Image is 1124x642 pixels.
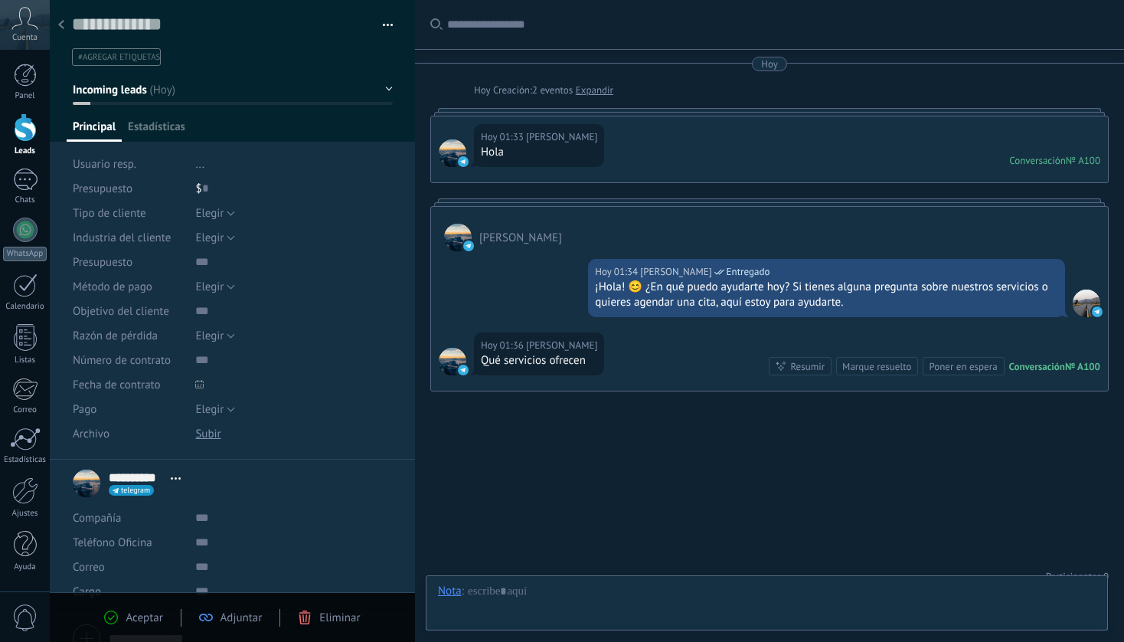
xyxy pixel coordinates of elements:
div: Pago [73,397,184,421]
span: Elegir [195,231,224,245]
span: Elegir [195,206,224,221]
div: Conversación [1009,360,1065,373]
span: Luis Reyes [526,338,597,353]
div: Leads [3,146,47,156]
div: Número de contrato [73,348,184,372]
a: Participantes:0 [1046,570,1109,583]
span: Presupuesto [73,182,132,196]
button: Elegir [195,225,235,250]
div: Presupuesto [73,176,184,201]
div: ¡Hola! 😊 ¿En qué puedo ayudarte hoy? Si tienes alguna pregunta sobre nuestros servicios o quieres... [595,280,1058,310]
div: Hoy [474,83,493,98]
div: Marque resuelto [842,359,911,374]
div: Método de pago [73,274,184,299]
span: Luis Reyes [444,224,472,251]
span: Número de contrato [73,355,171,366]
div: № A100 [1066,154,1100,167]
button: Elegir [195,323,235,348]
div: Hoy [761,57,778,71]
div: Calendario [3,302,47,312]
div: WhatsApp [3,247,47,261]
button: Teléfono Oficina [73,530,152,555]
span: #agregar etiquetas [78,52,160,63]
span: Elegir [195,329,224,343]
span: Fer Calvo [1073,290,1100,317]
span: Eliminar [319,611,360,625]
div: Chats [3,195,47,205]
button: Elegir [195,274,235,299]
span: Luis Reyes [439,348,466,375]
span: 0 [1103,570,1109,583]
span: Presupuesto [73,257,132,268]
img: telegram-sm.svg [463,241,474,251]
div: Presupuesto [73,250,184,274]
img: telegram-sm.svg [458,156,469,167]
img: telegram-sm.svg [458,365,469,375]
span: Tipo de cliente [73,208,146,219]
button: Elegir [195,397,235,421]
span: Estadísticas [128,120,185,142]
span: Archivo [73,428,109,440]
span: 2 eventos [532,83,573,98]
div: Archivo [73,421,184,446]
div: Industria del cliente [73,225,184,250]
span: Industria del cliente [73,232,171,244]
span: Razón de pérdida [73,330,158,342]
span: Fecha de contrato [73,379,161,391]
div: Hoy 01:33 [481,129,526,145]
div: Creación: [474,83,613,98]
span: Luis Reyes [479,231,562,245]
div: № A100 [1065,360,1100,373]
span: Usuario resp. [73,157,136,172]
div: Poner en espera [929,359,997,374]
span: Luis Reyes [526,129,597,145]
span: Entregado [727,264,770,280]
div: Estadísticas [3,455,47,465]
div: Ajustes [3,509,47,519]
span: Fer Calvo (Oficina de Venta) [640,264,711,280]
button: Elegir [195,201,235,225]
a: Expandir [576,83,613,98]
div: Correo [3,405,47,415]
span: telegram [121,486,150,494]
div: Conversación [1009,154,1066,167]
span: Principal [73,120,116,142]
span: Cargo [73,586,101,598]
div: Qué servicios ofrecen [481,353,597,368]
span: Correo [73,560,105,575]
span: Cuenta [12,33,38,43]
span: Teléfono Oficina [73,536,152,550]
span: Objetivo del cliente [73,306,169,317]
span: Elegir [195,280,224,294]
div: $ [195,176,393,201]
div: Compañía [73,506,184,530]
div: Hoy 01:34 [595,264,640,280]
span: Aceptar [126,611,162,625]
span: Elegir [195,402,224,417]
div: Resumir [790,359,825,374]
span: Pago [73,404,96,415]
div: Listas [3,355,47,365]
div: Panel [3,91,47,101]
div: Objetivo del cliente [73,299,184,323]
div: Tipo de cliente [73,201,184,225]
div: Hola [481,145,597,160]
span: Método de pago [73,281,152,293]
div: Cargo [73,579,184,604]
span: Luis Reyes [439,139,466,167]
img: telegram-sm.svg [1092,306,1103,317]
div: Ayuda [3,562,47,572]
span: : [462,584,464,599]
div: Fecha de contrato [73,372,184,397]
div: Hoy 01:36 [481,338,526,353]
div: Usuario resp. [73,152,184,176]
span: Adjuntar [221,611,263,625]
span: ... [195,157,204,172]
button: Correo [73,555,105,579]
div: Razón de pérdida [73,323,184,348]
